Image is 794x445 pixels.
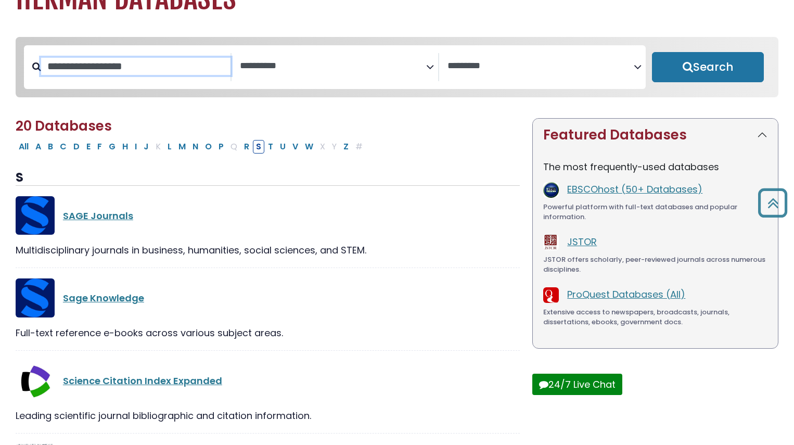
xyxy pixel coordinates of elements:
button: Filter Results E [83,140,94,154]
button: Featured Databases [533,119,778,151]
button: All [16,140,32,154]
button: Filter Results F [94,140,105,154]
button: Filter Results S [253,140,264,154]
button: Filter Results W [302,140,316,154]
button: Filter Results I [132,140,140,154]
a: Back to Top [754,193,791,212]
p: The most frequently-used databases [543,160,767,174]
button: Filter Results Z [340,140,352,154]
button: Filter Results J [140,140,152,154]
button: Submit for Search Results [652,52,764,82]
button: Filter Results B [45,140,56,154]
div: Full-text reference e-books across various subject areas. [16,326,520,340]
a: ProQuest Databases (All) [567,288,685,301]
a: EBSCOhost (50+ Databases) [567,183,702,196]
button: Filter Results M [175,140,189,154]
a: SAGE Journals [63,209,133,222]
button: Filter Results V [289,140,301,154]
textarea: Search [240,61,426,72]
input: Search database by title or keyword [41,58,230,75]
div: Multidisciplinary journals in business, humanities, social sciences, and STEM. [16,243,520,257]
button: Filter Results D [70,140,83,154]
button: Filter Results N [189,140,201,154]
nav: Search filters [16,37,778,97]
h3: S [16,170,520,186]
button: Filter Results G [106,140,119,154]
button: Filter Results C [57,140,70,154]
div: Powerful platform with full-text databases and popular information. [543,202,767,222]
button: Filter Results O [202,140,215,154]
button: Filter Results U [277,140,289,154]
button: Filter Results T [265,140,276,154]
a: Sage Knowledge [63,291,144,304]
div: Extensive access to newspapers, broadcasts, journals, dissertations, ebooks, government docs. [543,307,767,327]
button: Filter Results P [215,140,227,154]
button: Filter Results R [241,140,252,154]
button: Filter Results L [164,140,175,154]
button: Filter Results H [119,140,131,154]
a: JSTOR [567,235,597,248]
div: Alpha-list to filter by first letter of database name [16,139,367,152]
button: Filter Results A [32,140,44,154]
div: JSTOR offers scholarly, peer-reviewed journals across numerous disciplines. [543,255,767,275]
div: Leading scientific journal bibliographic and citation information. [16,409,520,423]
span: 20 Databases [16,117,112,135]
a: Science Citation Index Expanded [63,374,222,387]
textarea: Search [447,61,634,72]
button: 24/7 Live Chat [532,374,622,395]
